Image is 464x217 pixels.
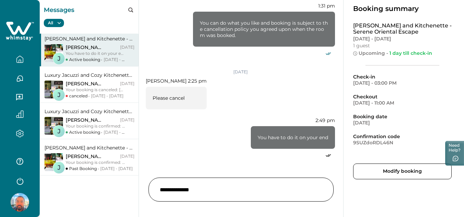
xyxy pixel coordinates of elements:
[53,161,65,174] div: J
[66,117,105,123] p: [PERSON_NAME] , [GEOGRAPHIC_DATA]
[353,80,452,86] p: [DATE] - 03:00 PM
[153,95,200,101] p: Please cancel
[53,52,65,65] div: J
[359,50,432,57] p: Upcoming -
[44,19,64,27] button: All
[353,164,452,179] button: Modify booking
[11,193,29,212] img: Whimstay Host
[251,118,335,123] p: 2:49 pm
[389,50,432,56] span: 1 day till check-in
[146,69,335,75] p: [DATE]
[69,57,122,68] span: [DATE] - [DATE]
[200,20,328,38] p: You can do what you like and booking is subject to the cancellation policy you agreed upon when t...
[44,108,134,114] p: Luxury Jacuzzi and Cozy Kitchenette - Serene Zen Retreat
[69,130,122,141] span: [DATE] - [DATE]
[193,3,335,9] p: 1:31 pm
[53,125,65,137] div: J
[66,159,126,166] p: Your booking is confirmed: [DATE]–[DATE]
[353,100,452,106] p: [DATE] - 11:00 AM
[66,123,126,129] p: Your booking is confirmed: [DATE]–[DATE]
[40,143,139,176] button: [PERSON_NAME] and Kitchenette - Serene Oriental Escapeproperty-coverJ[PERSON_NAME], [PERSON_NAME]...
[100,166,133,171] span: [DATE] - [DATE]
[120,81,134,87] p: [DATE]
[44,44,63,62] img: property-cover
[66,44,105,50] p: [PERSON_NAME] , [PERSON_NAME]
[353,5,452,12] p: Booking summary
[353,113,452,120] p: Booking date
[353,133,452,140] p: Confirmation code
[40,34,139,67] button: [PERSON_NAME] and Kitchenette - Serene Oriental Escapeproperty-coverJ[PERSON_NAME], [PERSON_NAME]...
[120,117,134,123] p: [DATE]
[321,47,335,60] button: deliver icon
[53,89,65,101] div: J
[44,36,134,42] p: [PERSON_NAME] and Kitchenette - Serene Oriental Escape
[353,74,452,80] p: Check-in
[44,117,63,135] img: property-cover
[66,50,126,57] p: You have to do it on your end
[353,168,452,174] a: Modify booking
[128,8,133,12] button: search-icon
[120,44,134,50] p: [DATE]
[91,93,124,98] span: [DATE] - [DATE]
[321,149,335,162] button: deliver icon
[66,87,126,93] p: Your booking is canceled: [DATE]–[DATE]
[353,94,452,100] p: Checkout
[40,70,139,103] button: Luxury Jacuzzi and Cozy Kitchenette - Serene Zen Retreatproperty-coverJ[PERSON_NAME], [PERSON_NAM...
[120,153,134,159] p: [DATE]
[353,43,370,49] p: 1 guest
[258,134,328,141] p: You have to do it on your end
[69,93,124,99] div: canceled
[146,78,207,84] p: [PERSON_NAME] 2:25 pm
[69,129,134,135] div: Active booking
[44,153,63,171] img: property-cover
[40,106,139,139] button: Luxury Jacuzzi and Cozy Kitchenette - Serene Zen Retreatproperty-coverJ[PERSON_NAME], [GEOGRAPHIC...
[353,36,452,42] p: [DATE] - [DATE]
[66,153,105,159] p: [PERSON_NAME] , [PERSON_NAME]
[44,145,134,151] p: [PERSON_NAME] and Kitchenette - Serene Oriental Escape
[353,23,452,35] p: [PERSON_NAME] and Kitchenette - Serene Oriental Escape
[69,57,134,63] div: Active booking
[44,5,74,15] p: Messages
[353,120,452,126] p: [DATE]
[44,81,63,98] img: property-cover
[66,81,105,87] p: [PERSON_NAME] , [PERSON_NAME]
[44,72,134,78] p: Luxury Jacuzzi and Cozy Kitchenette - Serene Zen Retreat
[69,166,133,172] div: Past Booking
[353,140,452,146] p: 9SUZdoRDL46N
